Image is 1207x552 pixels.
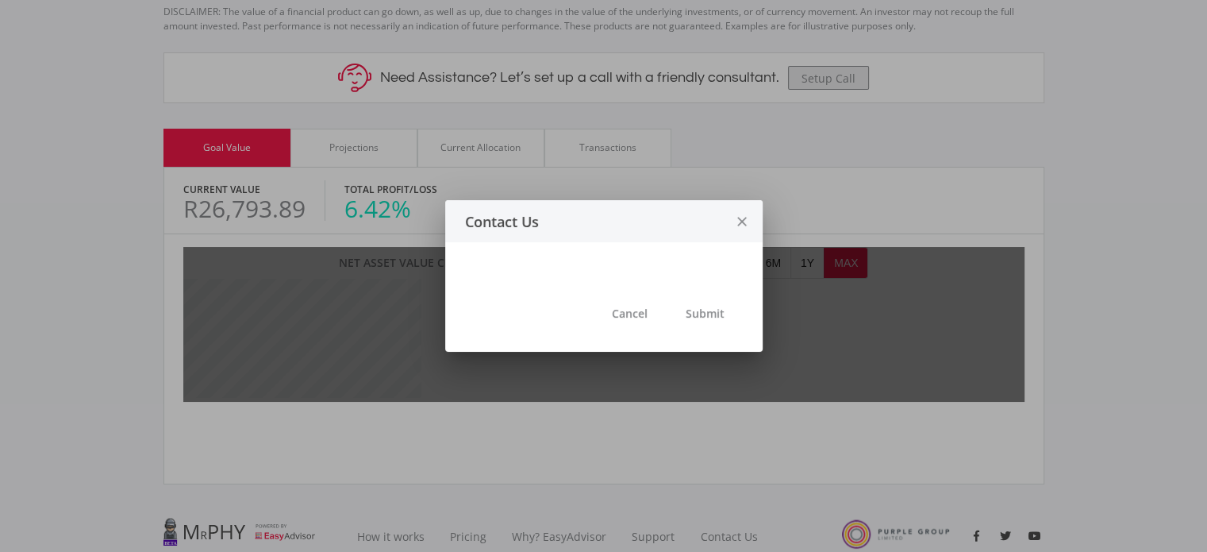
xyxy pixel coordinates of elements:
[593,293,667,333] button: Cancel
[721,200,763,242] button: close
[733,201,749,243] i: close
[445,200,763,352] ee-modal: Contact Us
[445,210,721,233] div: Contact Us
[667,293,744,333] button: Submit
